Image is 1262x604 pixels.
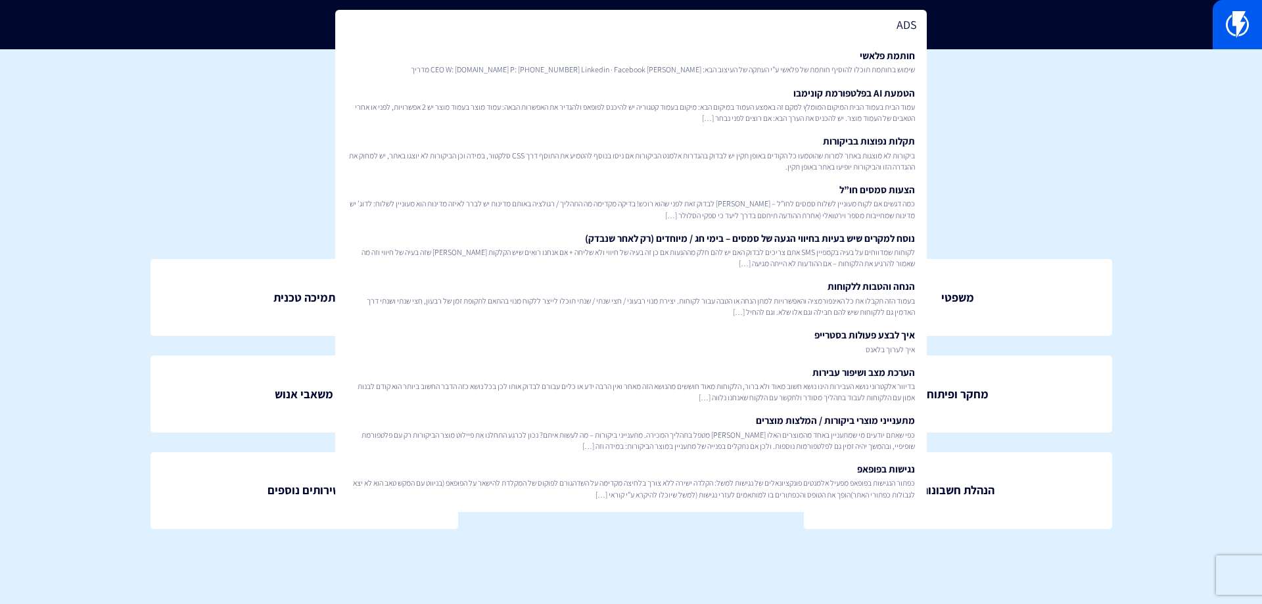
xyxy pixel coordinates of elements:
span: משפטי [941,289,974,306]
a: חותמת פלאשישימוש בחותמת תוכלו להוסיף חותמת של פלאשי ע”י העתקה של העיצוב הבא: [PERSON_NAME] CEO W:... [342,43,920,81]
span: כפתור הנגישות בפופאפ מפעיל אלמנטים פונקציונאלים של נגישות למשל: הקלדה ישירה ללא צורך בלחיצה מקדימ... [347,477,915,499]
a: הטמעת AI בפלטפורמת קונימבועמוד הבית בעמוד הבית המיקום המומלץ למקם זה באמצע העמוד במיקום הבא: מיקו... [342,81,920,129]
span: כמה דגשים אם לקוח מעוניין לשלוח סמסים לחו”ל – [PERSON_NAME] לבדוק זאת לפני שהוא רוכש! בדיקה מקדימ... [347,198,915,220]
a: הנחה והטבות ללקוחותבעמוד הזה תקבלו את כל האינפורמציה והאפשרויות למתן הנחה או הטבה עבור לקוחות. יצ... [342,274,920,323]
a: נוסח למקרים שיש בעיות בחיווי הגעה של סמסים – בימי חג / מיוחדים (רק לאחר שנבדק)לקוחות שמדווחים על ... [342,226,920,275]
a: איך לבצע פעולות בסטרייפאיך לערוך בלאנס [342,323,920,360]
span: כפי שאתם יודעים מי שמתעניין באחד מהמוצרים האלו [PERSON_NAME] מטפל בתהליך המכירה. מתענייני ביקורות... [347,429,915,452]
span: תמיכה טכנית [273,289,335,306]
span: איך לערוך בלאנס [347,344,915,355]
span: בעמוד הזה תקבלו את כל האינפורמציה והאפשרויות למתן הנחה או הטבה עבור לקוחות. יצירת מנוי רבעוני / ח... [347,295,915,317]
a: הנהלת חשבונות [804,452,1111,530]
a: הערכת מצב ושיפור עבירותבדיוור אלקטרוני נושא העבירות הינו נושא חשוב מאוד ולא ברור, הלקוחות מאוד חו... [342,360,920,409]
a: תמיכה טכנית [151,259,458,337]
a: משפטי [804,259,1111,337]
span: ביקורות לא מוצגות באתר למרות שהוטמעו כל הקודים באופן תקין יש לבדוק בהגדרות אלמנט הביקורות אם ניסו... [347,150,915,172]
a: שירותים נוספים [151,452,458,530]
a: מתענייני מוצרי ביקורות / המלצות מוצריםכפי שאתם יודעים מי שמתעניין באחד מהמוצרים האלו [PERSON_NAME... [342,408,920,457]
span: מחקר ופיתוח [927,386,989,403]
input: חיפוש מהיר... [335,10,927,40]
a: מחקר ופיתוח [804,356,1111,433]
a: נגישות בפופאפכפתור הנגישות בפופאפ מפעיל אלמנטים פונקציונאלים של נגישות למשל: הקלדה ישירה ללא צורך... [342,457,920,505]
span: הנהלת חשבונות [921,482,994,499]
span: עמוד הבית בעמוד הבית המיקום המומלץ למקם זה באמצע העמוד במיקום הבא: מיקום בעמוד קטגוריה יש להיכנס ... [347,101,915,124]
span: שירותים נוספים [268,482,340,499]
p: צוות פלאשי היקר , כאן תוכלו למצוא נהלים ותשובות לכל תפקיד בארגון שלנו שיעזרו לכם להצליח. [20,108,1242,131]
span: שימוש בחותמת תוכלו להוסיף חותמת של פלאשי ע”י העתקה של העיצוב הבא: [PERSON_NAME] CEO W: [DOMAIN_NA... [347,64,915,75]
h1: מנהל ידע ארגוני [20,69,1242,95]
span: לקוחות שמדווחים על בעיה בקמפיין SMS אתם צריכים לבדוק האם יש להם חלק מההגעות אם כן זה בעיה של חיוו... [347,246,915,269]
a: הצעות סמסים חו”לכמה דגשים אם לקוח מעוניין לשלוח סמסים לחו”ל – [PERSON_NAME] לבדוק זאת לפני שהוא ר... [342,177,920,226]
a: משאבי אנוש [151,356,458,433]
span: משאבי אנוש [275,386,333,403]
a: תקלות נפוצות בביקורותביקורות לא מוצגות באתר למרות שהוטמעו כל הקודים באופן תקין יש לבדוק בהגדרות א... [342,129,920,177]
span: בדיוור אלקטרוני נושא העבירות הינו נושא חשוב מאוד ולא ברור, הלקוחות מאוד חוששים מהנושא הזה מאחר וא... [347,381,915,403]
